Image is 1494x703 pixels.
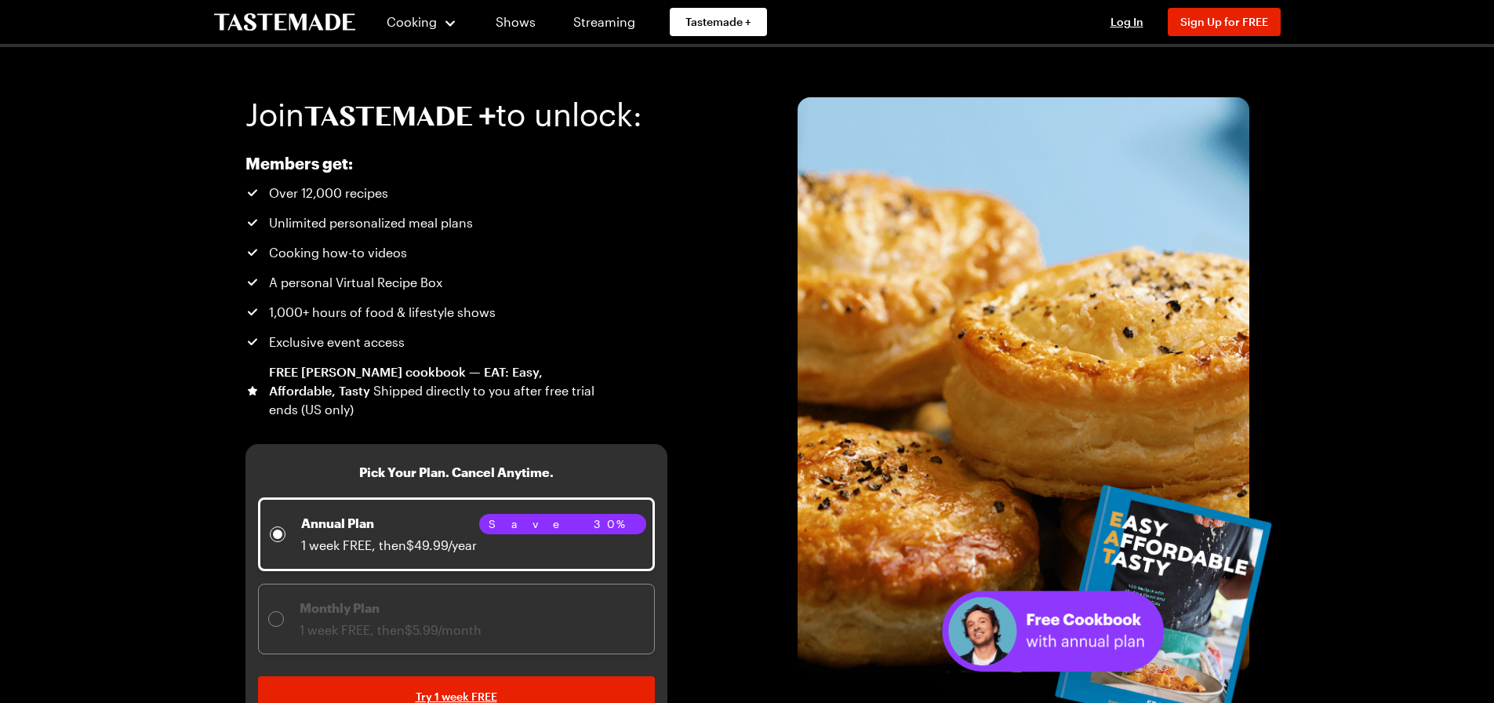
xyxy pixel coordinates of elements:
[1168,8,1281,36] button: Sign Up for FREE
[359,463,554,482] h3: Pick Your Plan. Cancel Anytime.
[1111,15,1143,28] span: Log In
[269,362,597,419] div: FREE [PERSON_NAME] cookbook — EAT: Easy, Affordable, Tasty
[269,383,594,417] span: Shipped directly to you after free trial ends (US only)
[245,154,597,173] h2: Members get:
[1096,14,1158,30] button: Log In
[300,599,482,617] p: Monthly Plan
[670,8,767,36] a: Tastemade +
[245,184,597,419] ul: Tastemade+ Annual subscription benefits
[214,13,355,31] a: To Tastemade Home Page
[301,537,477,552] span: 1 week FREE, then $49.99/year
[269,184,388,202] span: Over 12,000 recipes
[300,622,482,637] span: 1 week FREE, then $5.99/month
[269,213,473,232] span: Unlimited personalized meal plans
[387,14,437,29] span: Cooking
[489,515,637,533] span: Save 30%
[269,333,405,351] span: Exclusive event access
[269,303,496,322] span: 1,000+ hours of food & lifestyle shows
[685,14,751,30] span: Tastemade +
[387,3,458,41] button: Cooking
[1180,15,1268,28] span: Sign Up for FREE
[245,97,642,132] h1: Join to unlock:
[269,273,442,292] span: A personal Virtual Recipe Box
[301,514,477,533] p: Annual Plan
[269,243,407,262] span: Cooking how-to videos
